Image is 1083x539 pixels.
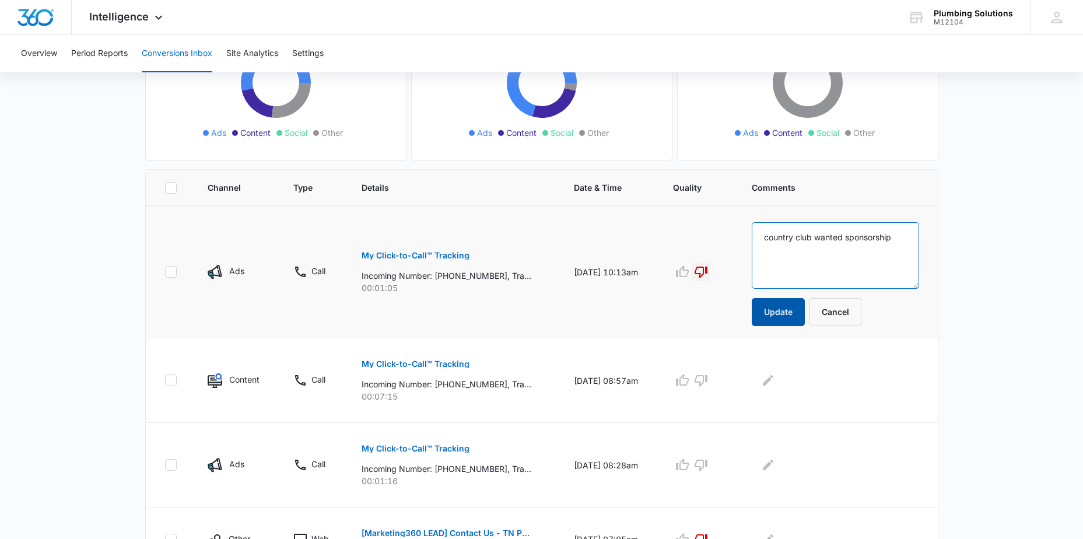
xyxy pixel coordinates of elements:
button: Edit Comments [759,456,777,474]
p: Content [229,373,260,386]
span: Details [362,181,528,194]
span: Content [772,127,802,139]
div: account id [934,18,1013,26]
textarea: country club wanted sponsorship [752,222,919,289]
p: My Click-to-Call™ Tracking [362,251,469,260]
button: My Click-to-Call™ Tracking [362,435,469,463]
span: Comments [752,181,902,194]
span: Ads [211,127,226,139]
span: Other [321,127,343,139]
p: Call [311,373,325,386]
td: [DATE] 08:28am [560,423,659,508]
span: Intelligence [89,10,149,23]
td: [DATE] 10:13am [560,206,659,338]
span: Social [285,127,307,139]
p: Ads [229,265,244,277]
div: account name [934,9,1013,18]
span: Date & Time [574,181,628,194]
button: Cancel [809,298,861,326]
button: Edit Comments [759,371,777,390]
p: Incoming Number: [PHONE_NUMBER], Tracking Number: [PHONE_NUMBER], Ring To: [PHONE_NUMBER], Caller... [362,378,531,390]
p: Incoming Number: [PHONE_NUMBER], Tracking Number: [PHONE_NUMBER], Ring To: [PHONE_NUMBER], Caller... [362,463,531,475]
button: My Click-to-Call™ Tracking [362,242,469,269]
button: Update [752,298,805,326]
p: Incoming Number: [PHONE_NUMBER], Tracking Number: [PHONE_NUMBER], Ring To: [PHONE_NUMBER], Caller... [362,269,531,282]
p: Call [311,265,325,277]
p: [Marketing360 LEAD] Contact Us - TN Plumbing [362,529,531,537]
span: Quality [673,181,707,194]
span: Social [551,127,573,139]
button: Site Analytics [226,35,278,72]
p: My Click-to-Call™ Tracking [362,360,469,368]
span: Content [506,127,537,139]
span: Other [853,127,875,139]
span: Ads [743,127,758,139]
span: Content [240,127,271,139]
button: Settings [292,35,324,72]
p: My Click-to-Call™ Tracking [362,444,469,453]
p: Ads [229,458,244,470]
span: Type [293,181,317,194]
span: Channel [208,181,248,194]
p: 00:07:15 [362,390,545,402]
span: Social [816,127,839,139]
p: 00:01:16 [362,475,545,487]
button: Conversions Inbox [142,35,212,72]
p: 00:01:05 [362,282,545,294]
span: Ads [477,127,492,139]
button: Overview [21,35,57,72]
button: Period Reports [71,35,128,72]
button: My Click-to-Call™ Tracking [362,350,469,378]
td: [DATE] 08:57am [560,338,659,423]
span: Other [587,127,609,139]
p: Call [311,458,325,470]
